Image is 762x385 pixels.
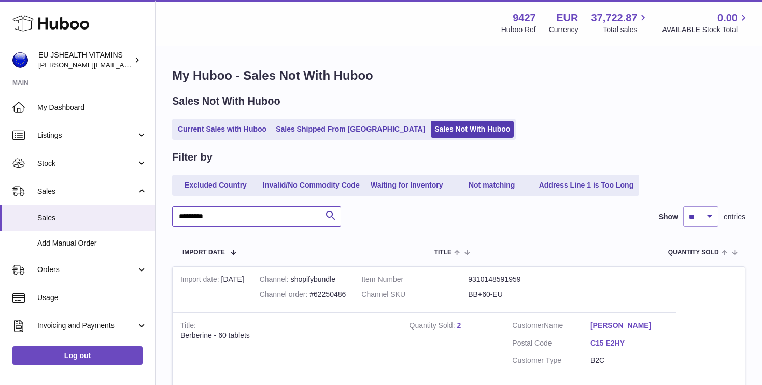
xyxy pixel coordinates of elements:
[37,265,136,275] span: Orders
[38,61,208,69] span: [PERSON_NAME][EMAIL_ADDRESS][DOMAIN_NAME]
[172,94,280,108] h2: Sales Not With Huboo
[431,121,514,138] a: Sales Not With Huboo
[37,103,147,112] span: My Dashboard
[173,267,252,312] td: [DATE]
[457,321,461,330] a: 2
[590,355,669,365] dd: B2C
[410,321,457,332] strong: Quantity Sold
[37,187,136,196] span: Sales
[556,11,578,25] strong: EUR
[260,290,310,301] strong: Channel order
[259,177,363,194] a: Invalid/No Commodity Code
[260,290,346,300] div: #62250486
[260,275,291,286] strong: Channel
[591,11,637,25] span: 37,722.87
[662,25,750,35] span: AVAILABLE Stock Total
[724,212,745,222] span: entries
[180,321,196,332] strong: Title
[590,338,669,348] a: C15 E2HY
[12,52,28,68] img: laura@jessicasepel.com
[260,275,346,284] div: shopifybundle
[603,25,649,35] span: Total sales
[512,355,590,365] dt: Customer Type
[659,212,678,222] label: Show
[180,275,221,286] strong: Import date
[361,290,468,300] dt: Channel SKU
[182,249,225,256] span: Import date
[172,150,213,164] h2: Filter by
[174,121,270,138] a: Current Sales with Huboo
[513,11,536,25] strong: 9427
[668,249,719,256] span: Quantity Sold
[172,67,745,84] h1: My Huboo - Sales Not With Huboo
[37,293,147,303] span: Usage
[549,25,578,35] div: Currency
[38,50,132,70] div: EU JSHEALTH VITAMINS
[501,25,536,35] div: Huboo Ref
[37,238,147,248] span: Add Manual Order
[37,131,136,140] span: Listings
[37,159,136,168] span: Stock
[450,177,533,194] a: Not matching
[590,321,669,331] a: [PERSON_NAME]
[591,11,649,35] a: 37,722.87 Total sales
[512,338,590,351] dt: Postal Code
[365,177,448,194] a: Waiting for Inventory
[37,321,136,331] span: Invoicing and Payments
[468,275,575,284] dd: 9310148591959
[174,177,257,194] a: Excluded Country
[361,275,468,284] dt: Item Number
[468,290,575,300] dd: BB+60-EU
[37,213,147,223] span: Sales
[180,331,394,340] div: Berberine - 60 tablets
[512,321,544,330] span: Customer
[662,11,750,35] a: 0.00 AVAILABLE Stock Total
[717,11,738,25] span: 0.00
[434,249,451,256] span: Title
[535,177,638,194] a: Address Line 1 is Too Long
[272,121,429,138] a: Sales Shipped From [GEOGRAPHIC_DATA]
[512,321,590,333] dt: Name
[12,346,143,365] a: Log out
